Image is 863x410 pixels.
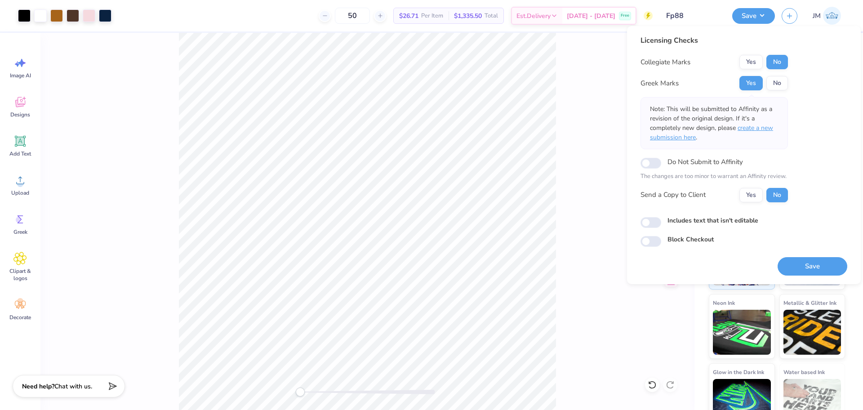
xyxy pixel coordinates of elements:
[54,382,92,391] span: Chat with us.
[621,13,629,19] span: Free
[516,11,551,21] span: Est. Delivery
[713,298,735,307] span: Neon Ink
[778,257,847,276] button: Save
[421,11,443,21] span: Per Item
[667,156,743,168] label: Do Not Submit to Affinity
[399,11,418,21] span: $26.71
[659,7,725,25] input: Untitled Design
[641,78,679,89] div: Greek Marks
[732,8,775,24] button: Save
[485,11,498,21] span: Total
[641,57,690,67] div: Collegiate Marks
[454,11,482,21] span: $1,335.50
[713,310,771,355] img: Neon Ink
[783,367,825,377] span: Water based Ink
[667,235,714,244] label: Block Checkout
[783,310,841,355] img: Metallic & Glitter Ink
[813,11,821,21] span: JM
[9,314,31,321] span: Decorate
[567,11,615,21] span: [DATE] - [DATE]
[766,76,788,90] button: No
[10,72,31,79] span: Image AI
[5,267,35,282] span: Clipart & logos
[739,55,763,69] button: Yes
[296,388,305,397] div: Accessibility label
[739,76,763,90] button: Yes
[650,104,778,142] p: Note: This will be submitted to Affinity as a revision of the original design. If it's a complete...
[783,298,836,307] span: Metallic & Glitter Ink
[22,382,54,391] strong: Need help?
[641,35,788,46] div: Licensing Checks
[10,111,30,118] span: Designs
[739,188,763,202] button: Yes
[809,7,845,25] a: JM
[766,188,788,202] button: No
[823,7,841,25] img: John Michael Binayas
[713,367,764,377] span: Glow in the Dark Ink
[641,190,706,200] div: Send a Copy to Client
[335,8,370,24] input: – –
[11,189,29,196] span: Upload
[641,172,788,181] p: The changes are too minor to warrant an Affinity review.
[13,228,27,236] span: Greek
[9,150,31,157] span: Add Text
[667,216,758,225] label: Includes text that isn't editable
[766,55,788,69] button: No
